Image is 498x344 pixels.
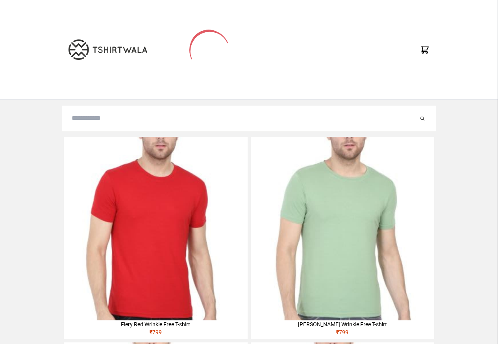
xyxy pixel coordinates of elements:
div: [PERSON_NAME] Wrinkle Free T-shirt [251,320,434,328]
a: [PERSON_NAME] Wrinkle Free T-shirt₹799 [251,137,434,339]
img: TW-LOGO-400-104.png [68,39,147,60]
div: ₹ 799 [251,328,434,339]
img: 4M6A2225-320x320.jpg [64,137,247,320]
div: Fiery Red Wrinkle Free T-shirt [64,320,247,328]
img: 4M6A2211-320x320.jpg [251,137,434,320]
a: Fiery Red Wrinkle Free T-shirt₹799 [64,137,247,339]
div: ₹ 799 [64,328,247,339]
button: Submit your search query. [418,113,426,123]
